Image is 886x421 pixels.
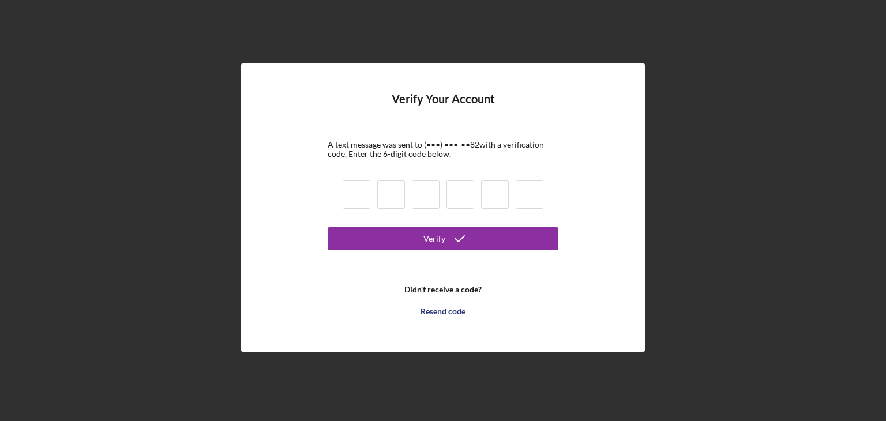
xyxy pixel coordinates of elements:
[421,300,465,323] div: Resend code
[404,285,482,294] b: Didn't receive a code?
[328,300,558,323] button: Resend code
[328,227,558,250] button: Verify
[392,92,495,123] h4: Verify Your Account
[328,140,558,159] div: A text message was sent to (•••) •••-•• 82 with a verification code. Enter the 6-digit code below.
[423,227,445,250] div: Verify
